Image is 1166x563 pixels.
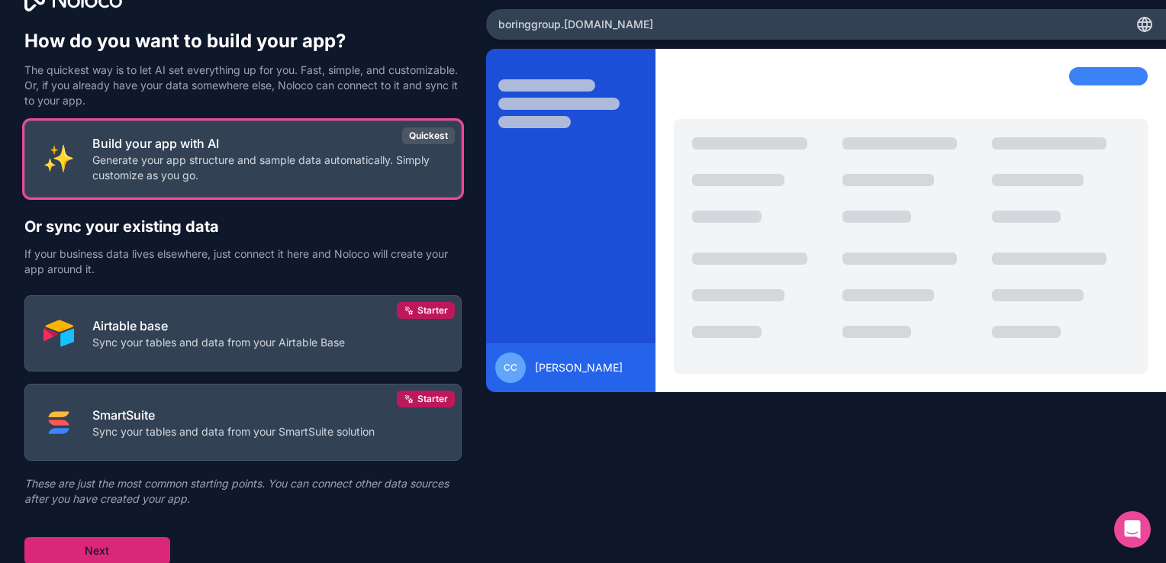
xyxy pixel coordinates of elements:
[43,407,74,438] img: SMART_SUITE
[402,127,455,144] div: Quickest
[24,63,462,108] p: The quickest way is to let AI set everything up for you. Fast, simple, and customizable. Or, if y...
[24,476,462,507] p: These are just the most common starting points. You can connect other data sources after you have...
[92,317,345,335] p: Airtable base
[92,335,345,350] p: Sync your tables and data from your Airtable Base
[417,393,448,405] span: Starter
[24,295,462,372] button: AIRTABLEAirtable baseSync your tables and data from your Airtable BaseStarter
[24,29,462,53] h1: How do you want to build your app?
[43,318,74,349] img: AIRTABLE
[92,134,443,153] p: Build your app with AI
[24,216,462,237] h2: Or sync your existing data
[24,384,462,461] button: SMART_SUITESmartSuiteSync your tables and data from your SmartSuite solutionStarter
[417,304,448,317] span: Starter
[92,153,443,183] p: Generate your app structure and sample data automatically. Simply customize as you go.
[92,406,375,424] p: SmartSuite
[24,246,462,277] p: If your business data lives elsewhere, just connect it here and Noloco will create your app aroun...
[43,143,74,174] img: INTERNAL_WITH_AI
[24,121,462,198] button: INTERNAL_WITH_AIBuild your app with AIGenerate your app structure and sample data automatically. ...
[1114,511,1151,548] div: Open Intercom Messenger
[498,17,653,32] span: boringgroup .[DOMAIN_NAME]
[535,360,623,375] span: [PERSON_NAME]
[504,362,517,374] span: CC
[92,424,375,439] p: Sync your tables and data from your SmartSuite solution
